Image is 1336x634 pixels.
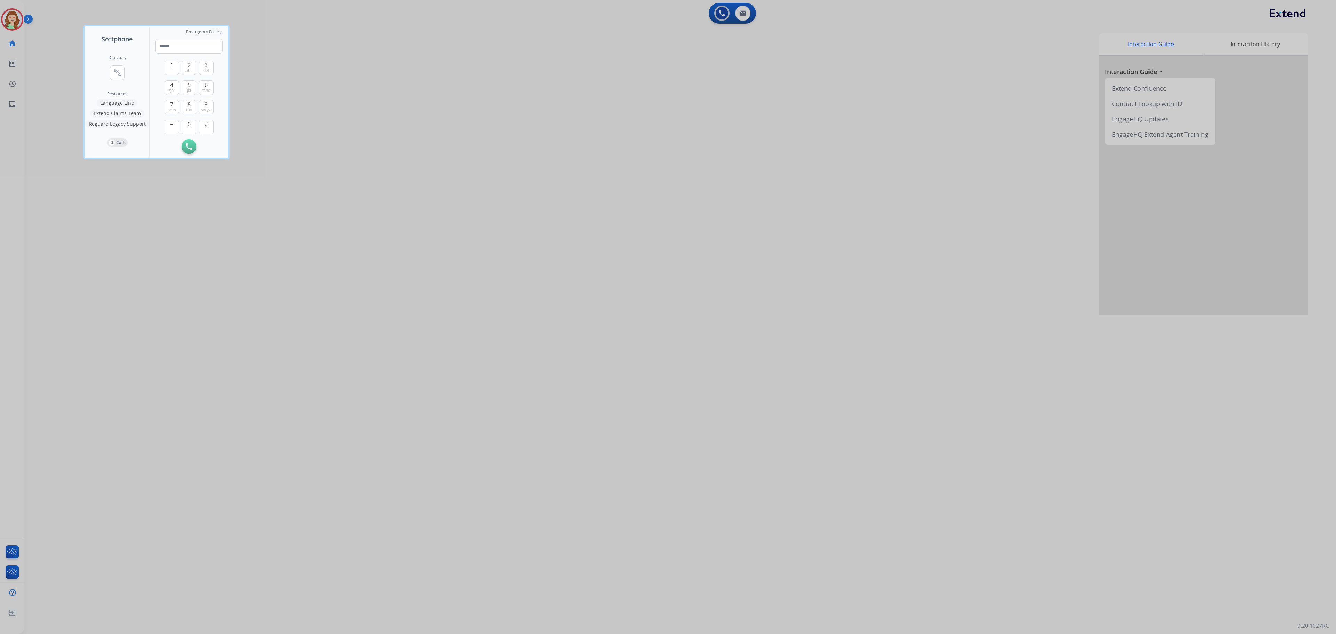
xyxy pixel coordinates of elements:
[97,99,137,107] button: Language Line
[188,81,191,89] span: 5
[170,100,173,109] span: 7
[186,107,192,113] span: tuv
[165,100,179,114] button: 7pqrs
[170,61,173,69] span: 1
[203,68,209,73] span: def
[165,80,179,95] button: 4ghi
[113,69,121,77] mat-icon: connect_without_contact
[185,68,192,73] span: abc
[182,120,196,134] button: 0
[169,88,175,93] span: ghi
[182,100,196,114] button: 8tuv
[165,61,179,75] button: 1
[186,29,223,35] span: Emergency Dialing
[165,120,179,134] button: +
[116,140,126,146] p: Calls
[199,120,214,134] button: #
[107,138,128,147] button: 0Calls
[205,120,208,128] span: #
[205,61,208,69] span: 3
[188,120,191,128] span: 0
[109,140,115,146] p: 0
[199,100,214,114] button: 9wxyz
[170,81,173,89] span: 4
[201,107,211,113] span: wxyz
[186,143,192,150] img: call-button
[108,55,126,61] h2: Directory
[1297,621,1329,630] p: 0.20.1027RC
[170,120,173,128] span: +
[85,120,149,128] button: Reguard Legacy Support
[188,61,191,69] span: 2
[107,91,127,97] span: Resources
[199,61,214,75] button: 3def
[187,88,191,93] span: jkl
[182,80,196,95] button: 5jkl
[90,109,144,118] button: Extend Claims Team
[188,100,191,109] span: 8
[167,107,176,113] span: pqrs
[199,80,214,95] button: 6mno
[205,100,208,109] span: 9
[182,61,196,75] button: 2abc
[102,34,133,44] span: Softphone
[205,81,208,89] span: 6
[202,88,210,93] span: mno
